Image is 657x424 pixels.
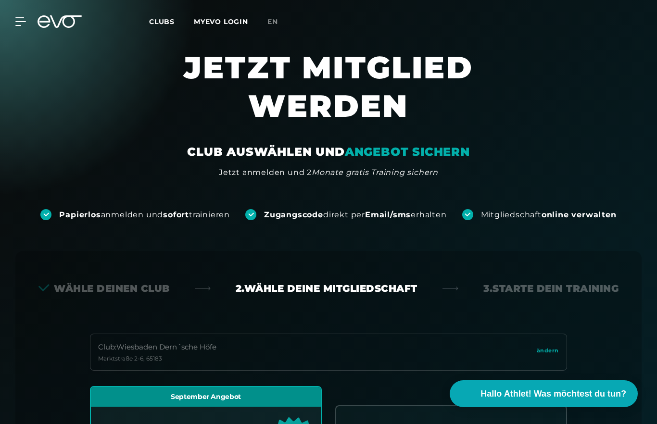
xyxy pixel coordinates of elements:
div: Club : Wiesbaden Dern´sche Höfe [98,342,216,353]
span: ändern [537,347,559,355]
button: Hallo Athlet! Was möchtest du tun? [450,380,638,407]
h1: JETZT MITGLIED WERDEN [107,48,550,144]
span: en [267,17,278,26]
div: 3. Starte dein Training [483,282,619,295]
strong: sofort [163,210,189,219]
div: Marktstraße 2-6 , 65183 [98,355,216,362]
em: Monate gratis Training sichern [312,168,438,177]
div: 2. Wähle deine Mitgliedschaft [236,282,417,295]
a: MYEVO LOGIN [194,17,248,26]
em: ANGEBOT SICHERN [345,145,470,159]
a: ändern [537,347,559,358]
span: Clubs [149,17,175,26]
strong: Email/sms [365,210,411,219]
span: Hallo Athlet! Was möchtest du tun? [480,387,626,400]
a: Clubs [149,17,194,26]
strong: Zugangscode [264,210,323,219]
div: anmelden und trainieren [59,210,230,220]
a: en [267,16,290,27]
div: Wähle deinen Club [38,282,170,295]
strong: online verwalten [542,210,617,219]
div: CLUB AUSWÄHLEN UND [187,144,469,160]
div: Jetzt anmelden und 2 [219,167,438,178]
div: Mitgliedschaft [481,210,617,220]
div: direkt per erhalten [264,210,446,220]
strong: Papierlos [59,210,101,219]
